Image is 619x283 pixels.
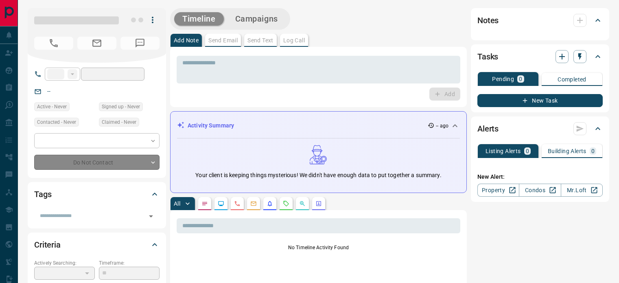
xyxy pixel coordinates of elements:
[477,184,519,197] a: Property
[174,12,224,26] button: Timeline
[234,200,241,207] svg: Calls
[34,184,160,204] div: Tags
[34,188,51,201] h2: Tags
[47,88,50,94] a: --
[492,76,514,82] p: Pending
[519,76,522,82] p: 0
[477,50,498,63] h2: Tasks
[227,12,286,26] button: Campaigns
[177,244,460,251] p: No Timeline Activity Found
[77,37,116,50] span: No Email
[526,148,529,154] p: 0
[477,173,603,181] p: New Alert:
[99,259,160,267] p: Timeframe:
[477,11,603,30] div: Notes
[34,238,61,251] h2: Criteria
[188,121,234,130] p: Activity Summary
[283,200,289,207] svg: Requests
[558,77,586,82] p: Completed
[195,171,441,180] p: Your client is keeping things mysterious! We didn't have enough data to put together a summary.
[477,47,603,66] div: Tasks
[477,122,499,135] h2: Alerts
[201,200,208,207] svg: Notes
[145,211,157,222] button: Open
[34,259,95,267] p: Actively Searching:
[177,118,460,133] div: Activity Summary-- ago
[250,200,257,207] svg: Emails
[267,200,273,207] svg: Listing Alerts
[591,148,595,154] p: 0
[315,200,322,207] svg: Agent Actions
[519,184,561,197] a: Condos
[174,37,199,43] p: Add Note
[34,37,73,50] span: No Number
[477,119,603,138] div: Alerts
[436,122,448,129] p: -- ago
[34,235,160,254] div: Criteria
[174,201,180,206] p: All
[548,148,586,154] p: Building Alerts
[218,200,224,207] svg: Lead Browsing Activity
[477,14,499,27] h2: Notes
[120,37,160,50] span: No Number
[34,155,160,170] div: Do Not Contact
[561,184,603,197] a: Mr.Loft
[486,148,521,154] p: Listing Alerts
[102,118,136,126] span: Claimed - Never
[102,103,140,111] span: Signed up - Never
[37,103,67,111] span: Active - Never
[37,118,76,126] span: Contacted - Never
[477,94,603,107] button: New Task
[299,200,306,207] svg: Opportunities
